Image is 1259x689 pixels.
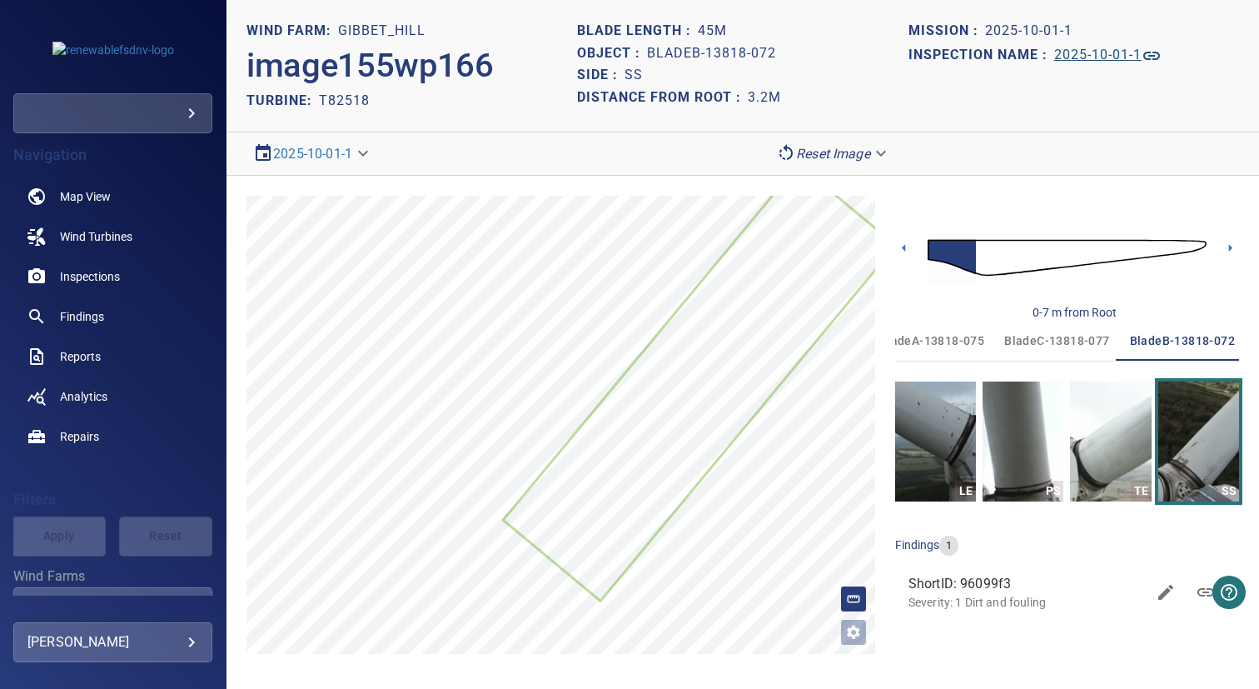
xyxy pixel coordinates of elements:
[1033,304,1117,321] div: 0-7 m from Root
[647,46,776,62] h1: bladeB-13818-072
[319,92,370,108] h2: T82518
[246,23,338,39] h1: WIND FARM:
[1130,331,1235,352] span: bladeB-13818-072
[13,570,212,583] label: Wind Farms
[769,139,897,168] div: Reset Image
[895,382,976,502] a: LE
[985,23,1072,39] h1: 2025-10-01-1
[60,228,132,245] span: Wind Turbines
[577,23,698,39] h1: Blade length :
[246,92,319,108] h2: TURBINE:
[338,23,425,39] h1: Gibbet_Hill
[895,538,939,552] span: findings
[698,23,727,39] h1: 45m
[625,67,643,83] h1: SS
[246,139,379,168] div: 2025-10-01-1
[13,417,212,457] a: repairs noActive
[1043,481,1063,502] div: PS
[908,594,1146,611] p: Severity: 1 Dirt and fouling
[1218,481,1239,502] div: SS
[939,538,958,554] span: 1
[13,492,212,508] h4: Filters
[13,257,212,297] a: inspections noActive
[879,331,984,352] span: bladeA-13818-075
[577,46,647,62] h1: Object :
[1004,331,1109,352] span: bladeC-13818-077
[52,42,174,58] img: renewablefsdnv-logo
[796,146,870,162] em: Reset Image
[60,268,120,285] span: Inspections
[13,147,212,163] h4: Navigation
[577,90,748,106] h1: Distance from root :
[955,481,976,502] div: LE
[928,224,1207,292] img: d
[1070,382,1151,502] a: TE
[1158,382,1239,502] a: SS
[13,93,212,133] div: renewablefsdnv
[27,629,198,656] div: [PERSON_NAME]
[908,23,985,39] h1: Mission :
[13,377,212,417] a: analytics noActive
[13,177,212,217] a: map noActive
[60,308,104,325] span: Findings
[577,67,625,83] h1: Side :
[13,297,212,337] a: findings noActive
[60,388,107,405] span: Analytics
[908,574,1146,594] span: ShortID: 96099f3
[273,146,352,162] a: 2025-10-01-1
[748,90,781,106] h1: 3.2m
[246,46,494,86] h2: image155wp166
[13,587,212,627] div: Wind Farms
[1054,46,1162,66] a: 2025-10-01-1
[13,217,212,257] a: windturbines noActive
[1131,481,1152,502] div: TE
[840,619,867,646] button: Open image filters and tagging options
[60,348,101,365] span: Reports
[983,382,1063,502] a: PS
[60,188,111,205] span: Map View
[60,428,99,445] span: Repairs
[13,337,212,377] a: reports noActive
[908,47,1054,63] h1: Inspection name :
[1054,47,1142,63] h1: 2025-10-01-1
